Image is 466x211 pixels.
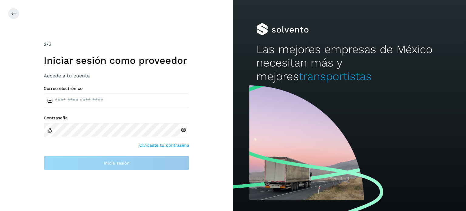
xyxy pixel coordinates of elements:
[44,41,46,47] span: 2
[299,70,372,83] span: transportistas
[139,142,189,148] a: Olvidaste tu contraseña
[44,55,189,66] h1: Iniciar sesión como proveedor
[44,115,189,121] label: Contraseña
[256,43,443,83] h2: Las mejores empresas de México necesitan más y mejores
[44,156,189,170] button: Inicia sesión
[104,161,130,165] span: Inicia sesión
[44,73,189,79] h3: Accede a tu cuenta
[44,41,189,48] div: /2
[44,86,189,91] label: Correo electrónico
